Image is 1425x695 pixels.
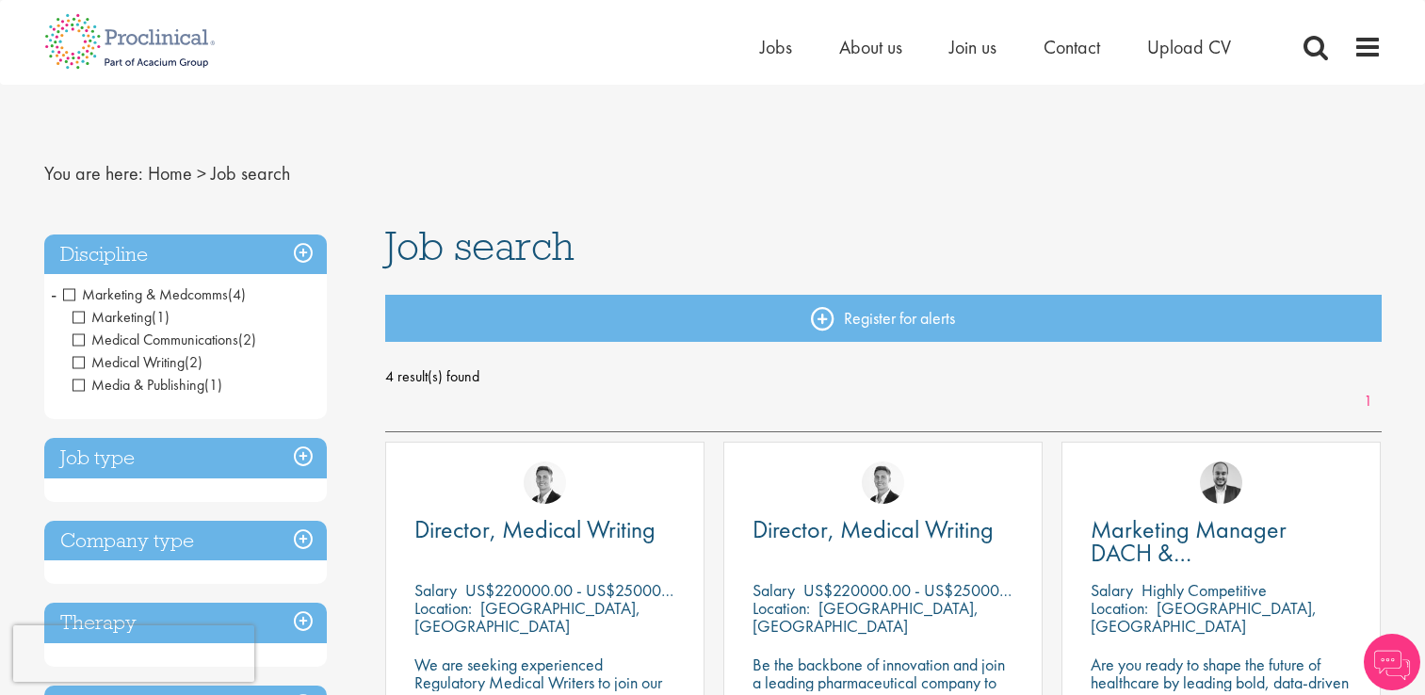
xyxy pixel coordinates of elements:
[1091,597,1148,619] span: Location:
[44,521,327,561] h3: Company type
[185,352,202,372] span: (2)
[197,161,206,186] span: >
[1142,579,1267,601] p: Highly Competitive
[753,597,979,637] p: [GEOGRAPHIC_DATA], [GEOGRAPHIC_DATA]
[949,35,996,59] a: Join us
[1200,461,1242,504] img: Aitor Melia
[1091,579,1133,601] span: Salary
[753,518,1013,541] a: Director, Medical Writing
[211,161,290,186] span: Job search
[44,161,143,186] span: You are here:
[385,363,1382,391] span: 4 result(s) found
[1147,35,1231,59] a: Upload CV
[238,330,256,349] span: (2)
[152,307,170,327] span: (1)
[1091,518,1352,565] a: Marketing Manager DACH & [GEOGRAPHIC_DATA]
[524,461,566,504] img: George Watson
[414,513,656,545] span: Director, Medical Writing
[385,220,575,271] span: Job search
[385,295,1382,342] a: Register for alerts
[414,597,472,619] span: Location:
[73,352,202,372] span: Medical Writing
[753,513,994,545] span: Director, Medical Writing
[1044,35,1100,59] a: Contact
[414,597,640,637] p: [GEOGRAPHIC_DATA], [GEOGRAPHIC_DATA]
[44,234,327,275] h3: Discipline
[13,625,254,682] iframe: reCAPTCHA
[1091,597,1317,637] p: [GEOGRAPHIC_DATA], [GEOGRAPHIC_DATA]
[839,35,902,59] a: About us
[73,330,238,349] span: Medical Communications
[63,284,228,304] span: Marketing & Medcomms
[760,35,792,59] a: Jobs
[73,307,170,327] span: Marketing
[44,603,327,643] h3: Therapy
[1091,513,1318,592] span: Marketing Manager DACH & [GEOGRAPHIC_DATA]
[73,330,256,349] span: Medical Communications
[73,352,185,372] span: Medical Writing
[1354,391,1382,412] a: 1
[414,579,457,601] span: Salary
[414,518,675,541] a: Director, Medical Writing
[1364,634,1420,690] img: Chatbot
[73,307,152,327] span: Marketing
[63,284,246,304] span: Marketing & Medcomms
[753,579,795,601] span: Salary
[73,375,204,395] span: Media & Publishing
[862,461,904,504] img: George Watson
[803,579,1103,601] p: US$220000.00 - US$250000.00 per annum
[204,375,222,395] span: (1)
[228,284,246,304] span: (4)
[753,597,810,619] span: Location:
[44,438,327,478] h3: Job type
[73,375,222,395] span: Media & Publishing
[465,579,952,601] p: US$220000.00 - US$250000.00 per annum + Highly Competitive Salary
[148,161,192,186] a: breadcrumb link
[51,280,57,308] span: -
